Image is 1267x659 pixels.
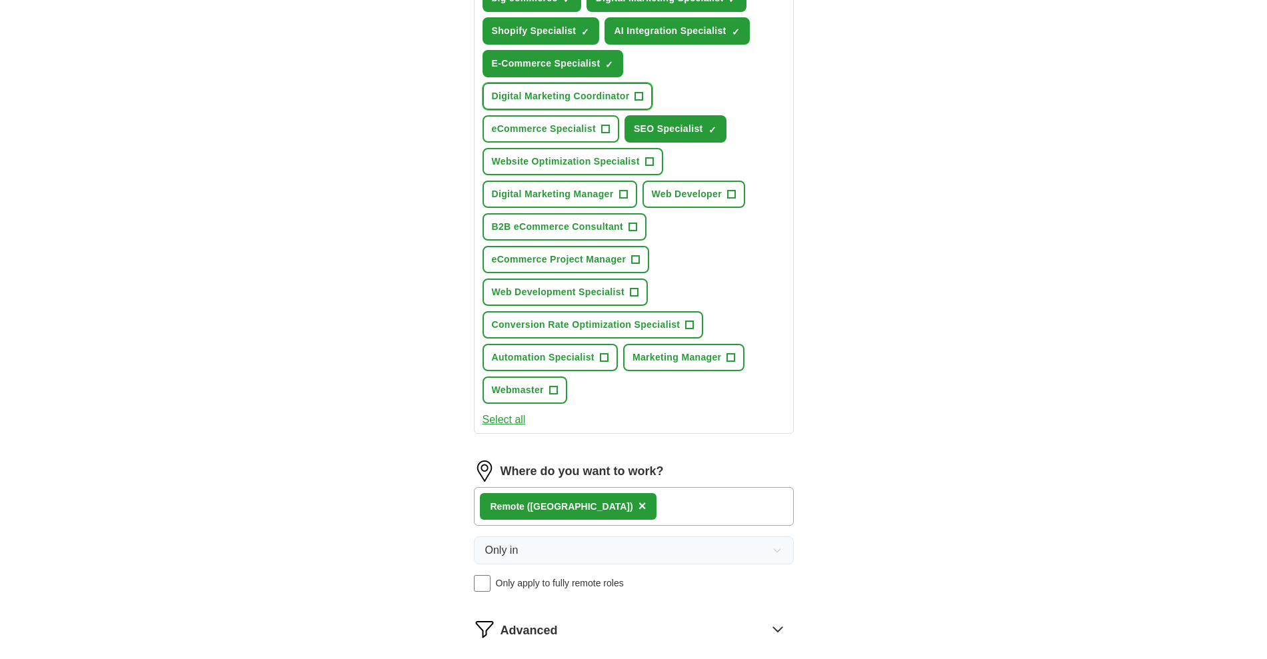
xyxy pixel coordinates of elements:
button: Shopify Specialist✓ [483,17,600,45]
button: Automation Specialist [483,344,618,371]
span: Only in [485,542,519,558]
span: B2B eCommerce Consultant [492,220,623,234]
button: Webmaster [483,376,567,404]
span: eCommerce Project Manager [492,253,627,267]
span: ✓ [708,125,716,135]
span: Webmaster [492,383,544,397]
span: ✓ [581,27,589,37]
label: Where do you want to work? [501,462,664,480]
span: SEO Specialist [634,122,703,136]
img: location.png [474,460,495,482]
span: Conversion Rate Optimization Specialist [492,318,680,332]
button: Digital Marketing Manager [483,181,637,208]
input: Only apply to fully remote roles [474,575,491,592]
button: Conversion Rate Optimization Specialist [483,311,704,338]
button: Web Development Specialist [483,279,648,306]
button: SEO Specialist✓ [625,115,726,143]
button: eCommerce Project Manager [483,246,650,273]
button: AI Integration Specialist✓ [605,17,749,45]
span: ✓ [605,59,613,70]
span: E-Commerce Specialist [492,57,601,71]
span: AI Integration Specialist [614,24,726,38]
button: Website Optimization Specialist [483,148,663,175]
span: eCommerce Specialist [492,122,596,136]
button: × [638,496,646,516]
div: Remote ([GEOGRAPHIC_DATA]) [491,500,633,514]
span: Advanced [501,622,558,640]
span: Web Development Specialist [492,285,625,299]
button: Select all [483,412,526,428]
span: Web Developer [652,187,722,201]
button: Web Developer [642,181,745,208]
span: Marketing Manager [633,350,722,364]
span: Automation Specialist [492,350,595,364]
button: Only in [474,536,794,564]
span: Only apply to fully remote roles [496,576,624,590]
button: eCommerce Specialist [483,115,619,143]
button: E-Commerce Specialist✓ [483,50,624,77]
button: Marketing Manager [623,344,745,371]
span: Website Optimization Specialist [492,155,640,169]
span: × [638,498,646,513]
img: filter [474,618,495,640]
button: B2B eCommerce Consultant [483,213,646,241]
span: Shopify Specialist [492,24,577,38]
span: Digital Marketing Manager [492,187,614,201]
button: Digital Marketing Coordinator [483,83,653,110]
span: ✓ [732,27,740,37]
span: Digital Marketing Coordinator [492,89,630,103]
